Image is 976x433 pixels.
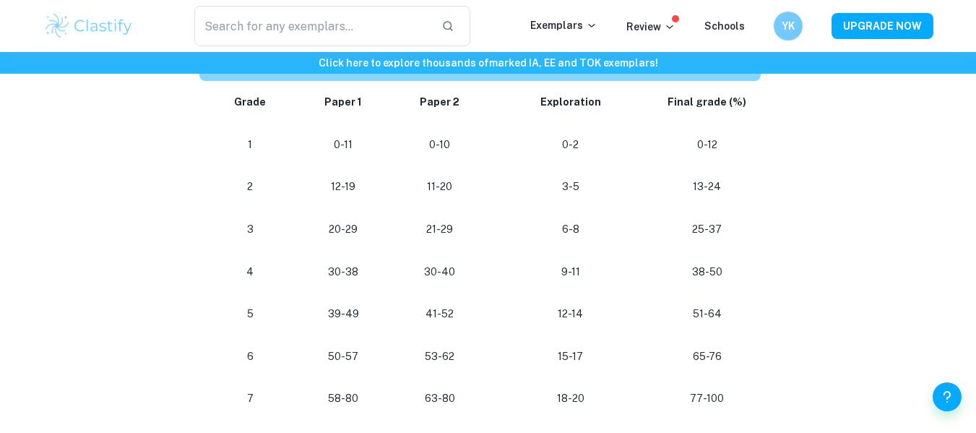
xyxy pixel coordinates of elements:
[499,135,642,155] p: 0-2
[43,12,135,40] img: Clastify logo
[217,220,284,239] p: 3
[217,347,284,366] p: 6
[626,19,675,35] p: Review
[403,389,476,408] p: 63-80
[665,389,749,408] p: 77-100
[665,177,749,197] p: 13-24
[832,13,933,39] button: UPGRADE NOW
[307,135,380,155] p: 0-11
[403,347,476,366] p: 53-62
[403,220,476,239] p: 21-29
[779,18,796,34] h6: YK
[403,304,476,324] p: 41-52
[704,20,745,32] a: Schools
[665,347,749,366] p: 65-76
[499,389,642,408] p: 18-20
[499,262,642,282] p: 9-11
[307,177,380,197] p: 12-19
[307,389,380,408] p: 58-80
[420,96,459,108] strong: Paper 2
[217,389,284,408] p: 7
[403,177,476,197] p: 11-20
[665,135,749,155] p: 0-12
[194,6,431,46] input: Search for any exemplars...
[665,262,749,282] p: 38-50
[234,96,266,108] strong: Grade
[307,262,380,282] p: 30-38
[668,96,746,108] strong: Final grade (%)
[499,304,642,324] p: 12-14
[307,347,380,366] p: 50-57
[217,135,284,155] p: 1
[324,96,362,108] strong: Paper 1
[217,177,284,197] p: 2
[403,135,476,155] p: 0-10
[933,382,962,411] button: Help and Feedback
[3,55,973,71] h6: Click here to explore thousands of marked IA, EE and TOK exemplars !
[307,220,380,239] p: 20-29
[499,220,642,239] p: 6-8
[665,220,749,239] p: 25-37
[499,177,642,197] p: 3-5
[530,17,597,33] p: Exemplars
[217,262,284,282] p: 4
[540,96,601,108] strong: Exploration
[217,304,284,324] p: 5
[499,347,642,366] p: 15-17
[665,304,749,324] p: 51-64
[307,304,380,324] p: 39-49
[774,12,803,40] button: YK
[403,262,476,282] p: 30-40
